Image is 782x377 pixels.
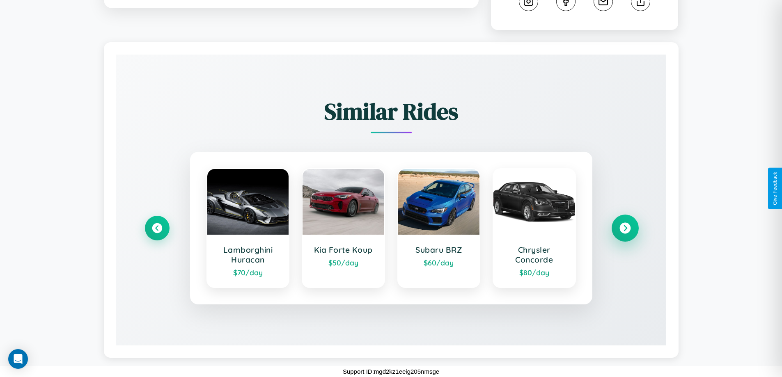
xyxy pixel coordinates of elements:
div: $ 50 /day [311,258,376,267]
div: Open Intercom Messenger [8,349,28,369]
a: Subaru BRZ$60/day [397,168,481,288]
a: Chrysler Concorde$80/day [493,168,576,288]
h3: Lamborghini Huracan [216,245,281,265]
p: Support ID: mgd2kz1eeig205nmsge [343,366,439,377]
div: $ 70 /day [216,268,281,277]
div: Give Feedback [772,172,778,205]
h2: Similar Rides [145,96,638,127]
h3: Subaru BRZ [406,245,472,255]
h3: Chrysler Concorde [502,245,567,265]
div: $ 60 /day [406,258,472,267]
h3: Kia Forte Koup [311,245,376,255]
a: Kia Forte Koup$50/day [302,168,385,288]
div: $ 80 /day [502,268,567,277]
a: Lamborghini Huracan$70/day [206,168,290,288]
